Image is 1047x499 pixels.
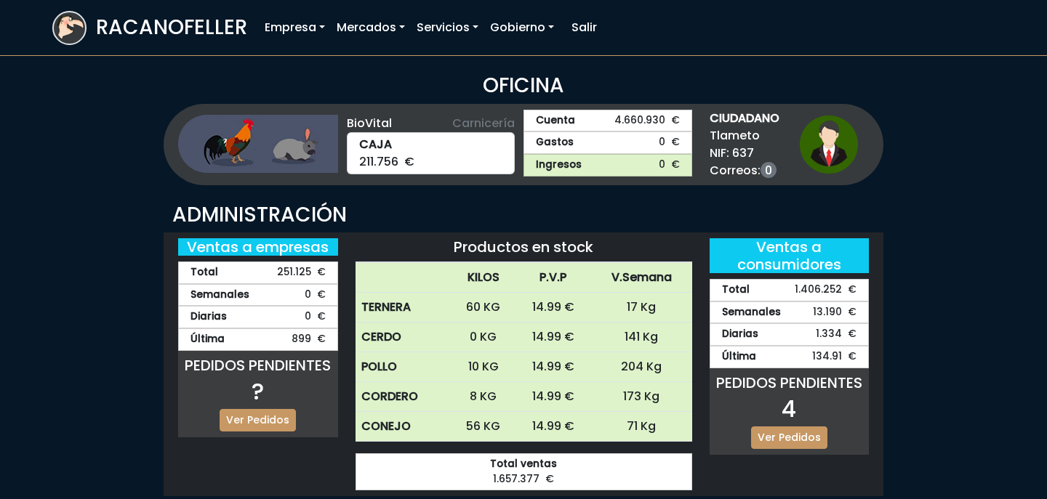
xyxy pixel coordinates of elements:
h3: ADMINISTRACIÓN [172,203,875,227]
a: Ver Pedidos [751,426,827,449]
td: 173 Kg [591,382,692,412]
td: 204 Kg [591,352,692,382]
span: NIF: 637 [710,145,779,162]
div: 134.91 € [710,346,870,368]
h5: Ventas a empresas [178,238,338,256]
th: V.Semana [591,263,692,293]
a: RACANOFELLER [52,7,247,49]
strong: Última [190,332,225,347]
th: CONEJO [356,412,452,442]
td: 10 KG [451,352,515,382]
div: 251.125 € [178,261,338,284]
div: 899 € [178,328,338,351]
strong: Cuenta [536,113,575,129]
td: 60 KG [451,293,515,322]
a: Cuenta4.660.930 € [523,110,692,132]
strong: Última [722,349,756,365]
div: 1.334 € [710,323,870,346]
strong: Semanales [190,288,249,303]
h5: Ventas a consumidores [710,238,870,273]
td: 14.99 € [516,412,591,442]
th: CERDO [356,322,452,352]
td: 14.99 € [516,382,591,412]
td: 17 Kg [591,293,692,322]
a: Gastos0 € [523,131,692,154]
td: 8 KG [451,382,515,412]
strong: CAJA [359,136,503,153]
div: 1.406.252 € [710,279,870,301]
h5: PEDIDOS PENDIENTES [710,374,870,392]
h5: PEDIDOS PENDIENTES [178,357,338,374]
th: KILOS [451,263,515,293]
strong: Total ventas [368,457,680,472]
strong: Total [722,283,750,298]
a: Servicios [411,13,484,42]
h3: RACANOFELLER [96,15,247,40]
a: Mercados [331,13,411,42]
img: ganaderia.png [178,115,338,173]
img: ciudadano1.png [800,115,858,174]
a: Gobierno [484,13,560,42]
span: Tlameto [710,127,779,145]
span: 4 [782,392,796,425]
a: Ingresos0 € [523,154,692,177]
a: Salir [566,13,603,42]
td: 141 Kg [591,322,692,352]
th: CORDERO [356,382,452,412]
strong: Total [190,265,218,280]
th: P.V.P [516,263,591,293]
span: Correos: [710,162,779,179]
td: 0 KG [451,322,515,352]
div: BioVital [347,115,516,132]
strong: Gastos [536,135,574,150]
a: Empresa [259,13,331,42]
td: 14.99 € [516,352,591,382]
td: 56 KG [451,412,515,442]
div: 211.756 € [347,132,516,174]
span: Carnicería [452,115,515,132]
th: TERNERA [356,293,452,322]
h3: OFICINA [52,73,995,98]
strong: Ingresos [536,158,582,173]
div: 0 € [178,284,338,307]
div: 1.657.377 € [356,453,692,490]
td: 14.99 € [516,293,591,322]
th: POLLO [356,352,452,382]
td: 14.99 € [516,322,591,352]
span: ? [252,375,264,407]
td: 71 Kg [591,412,692,442]
strong: Diarias [190,309,227,325]
div: 13.190 € [710,301,870,324]
div: 0 € [178,306,338,328]
strong: Semanales [722,305,781,320]
strong: Diarias [722,327,758,342]
img: logoracarojo.png [54,12,85,40]
strong: CIUDADANO [710,110,779,127]
a: 0 [761,162,777,178]
h5: Productos en stock [356,238,692,256]
a: Ver Pedidos [220,409,296,431]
